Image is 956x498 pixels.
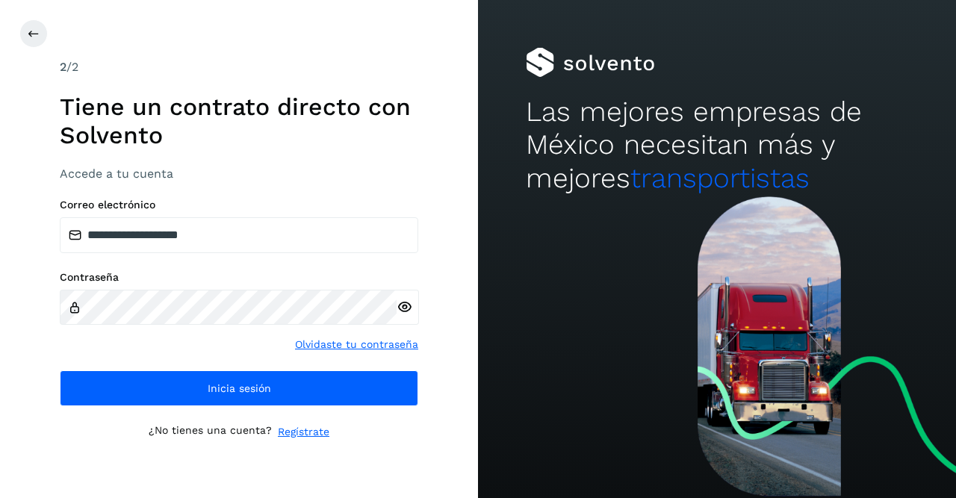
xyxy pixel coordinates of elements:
[208,383,271,393] span: Inicia sesión
[526,96,908,195] h2: Las mejores empresas de México necesitan más y mejores
[60,370,418,406] button: Inicia sesión
[60,60,66,74] span: 2
[149,424,272,440] p: ¿No tienes una cuenta?
[60,93,418,150] h1: Tiene un contrato directo con Solvento
[278,424,329,440] a: Regístrate
[60,199,418,211] label: Correo electrónico
[60,58,418,76] div: /2
[630,162,810,194] span: transportistas
[60,271,418,284] label: Contraseña
[295,337,418,352] a: Olvidaste tu contraseña
[60,166,418,181] h3: Accede a tu cuenta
